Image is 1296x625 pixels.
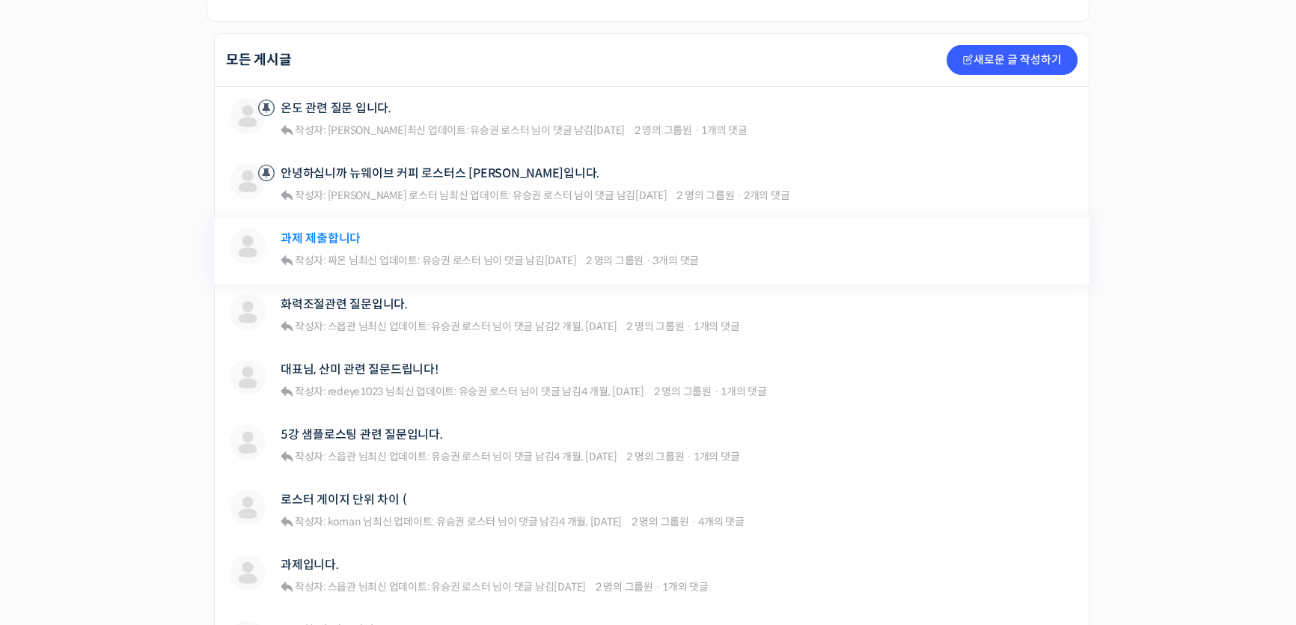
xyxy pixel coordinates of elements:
[295,385,395,398] span: 작성자: redeye1023 님
[281,297,408,311] a: 화력조절관련 질문입니다.
[281,362,438,376] a: 대표님, 산미 관련 질문드립니다!
[635,124,692,137] span: 2 명의 그룹원
[662,580,709,594] span: 1개의 댓글
[137,498,155,510] span: 대화
[694,124,700,137] span: ·
[231,497,249,509] span: 설정
[295,320,740,333] div: 최신 업데이트:
[4,475,99,512] a: 홈
[295,124,407,137] span: 작성자: [PERSON_NAME]
[281,166,599,180] a: 안녕하십니까 뉴웨이브 커피 로스터스 [PERSON_NAME]입니다.
[281,427,443,442] a: 5강 샘플로스팅 관련 질문입니다.
[434,515,495,528] a: 유승권 로스터
[281,558,339,572] a: 과제입니다.
[295,124,748,137] div: 최신 업데이트:
[694,450,740,463] span: 1개의 댓글
[295,189,449,202] span: 작성자: [PERSON_NAME] 로스터 님
[431,320,490,333] span: 유승권 로스터
[295,320,368,333] span: 작성자: 스읍관 님
[420,254,577,267] span: 님이 댓글 남김
[429,320,490,333] a: 유승권 로스터
[513,189,572,202] span: 유승권 로스터
[431,580,490,594] span: 유승권 로스터
[721,385,767,398] span: 1개의 댓글
[431,450,490,463] span: 유승권 로스터
[947,45,1078,75] a: 새로운 글 작성하기
[434,515,622,528] span: 님이 댓글 남김
[736,189,742,202] span: ·
[295,580,368,594] span: 작성자: 스읍관 님
[694,320,740,333] span: 1개의 댓글
[47,497,56,509] span: 홈
[226,53,292,67] h2: 모든 게시글
[468,124,530,137] a: 유승권 로스터
[295,254,358,267] span: 작성자: 짜온 님
[429,450,490,463] a: 유승권 로스터
[554,580,586,594] a: [DATE]
[429,450,617,463] span: 님이 댓글 남김
[646,254,651,267] span: ·
[281,493,406,507] a: 로스터 게이지 단위 차이 (
[632,515,689,528] span: 2 명의 그룹원
[99,475,193,512] a: 대화
[744,189,790,202] span: 2개의 댓글
[295,450,740,463] div: 최신 업데이트:
[652,254,699,267] span: 3개의 댓글
[593,124,626,137] a: [DATE]
[281,101,391,115] a: 온도 관련 질문 입니다.
[281,231,361,246] a: 과제 제출합니다
[295,580,709,594] div: 최신 업데이트:
[713,385,718,398] span: ·
[686,320,691,333] span: ·
[295,515,745,528] div: 최신 업데이트:
[470,124,529,137] span: 유승권 로스터
[429,320,617,333] span: 님이 댓글 남김
[295,254,699,267] div: 최신 업데이트:
[554,450,617,463] a: 4 개월, [DATE]
[510,189,667,202] span: 님이 댓글 남김
[420,254,481,267] a: 유승권 로스터
[581,385,644,398] a: 4 개월, [DATE]
[436,515,495,528] span: 유승권 로스터
[626,320,684,333] span: 2 명의 그룹원
[626,450,684,463] span: 2 명의 그룹원
[635,189,667,202] a: [DATE]
[468,124,626,137] span: 님이 댓글 남김
[295,450,368,463] span: 작성자: 스읍관 님
[459,385,518,398] span: 유승권 로스터
[295,385,767,398] div: 최신 업데이트:
[655,580,661,594] span: ·
[686,450,691,463] span: ·
[510,189,572,202] a: 유승권 로스터
[429,580,586,594] span: 님이 댓글 남김
[701,124,748,137] span: 1개의 댓글
[429,580,490,594] a: 유승권 로스터
[559,515,622,528] a: 4 개월, [DATE]
[586,254,644,267] span: 2 명의 그룹원
[295,515,373,528] span: 작성자: koman 님
[698,515,745,528] span: 4개의 댓글
[421,254,480,267] span: 유승권 로스터
[193,475,287,512] a: 설정
[456,385,518,398] a: 유승권 로스터
[456,385,644,398] span: 님이 댓글 남김
[596,580,653,594] span: 2 명의 그룹원
[545,254,577,267] a: [DATE]
[654,385,712,398] span: 2 명의 그룹원
[691,515,697,528] span: ·
[554,320,617,333] a: 2 개월, [DATE]
[676,189,734,202] span: 2 명의 그룹원
[295,189,790,202] div: 최신 업데이트:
